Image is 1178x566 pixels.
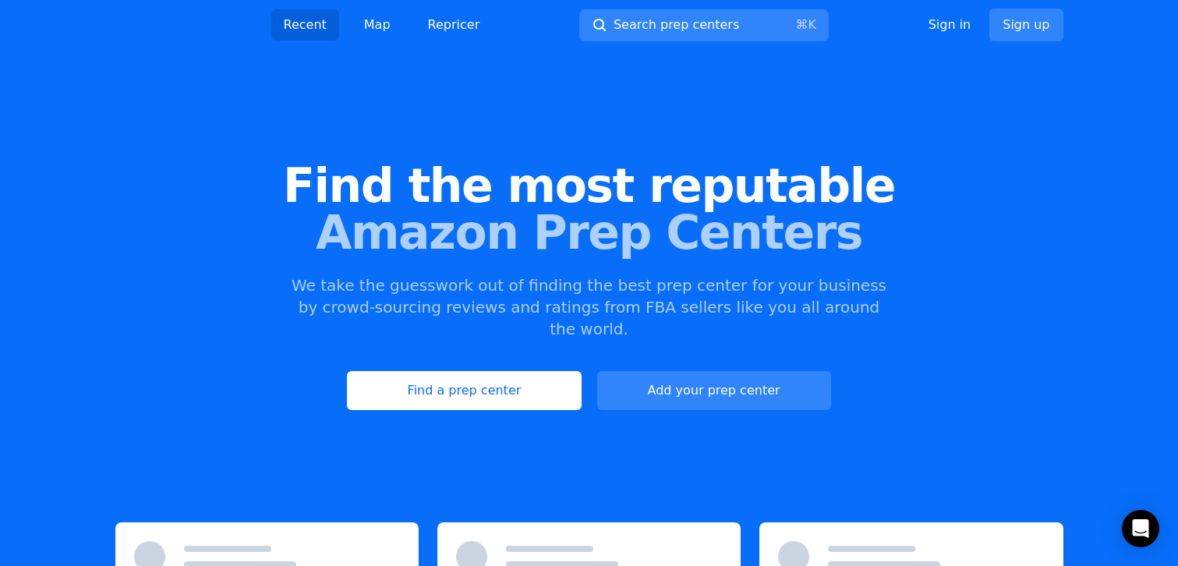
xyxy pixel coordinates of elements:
[25,209,1153,256] span: Amazon Prep Centers
[795,17,808,32] kbd: ⌘
[1122,510,1159,547] div: Open Intercom Messenger
[347,371,581,410] a: Find a prep center
[416,9,493,41] a: Repricer
[271,9,339,41] a: Recent
[290,274,889,340] p: We take the guesswork out of finding the best prep center for your business by crowd-sourcing rev...
[352,9,403,41] a: Map
[989,9,1063,41] a: Sign up
[25,162,1153,209] span: Find the most reputable
[597,371,831,410] a: Add your prep center
[115,14,240,36] img: PrepCenter
[929,16,971,34] a: Sign in
[614,16,739,34] span: Search prep centers
[579,9,829,41] button: Search prep centers⌘K
[808,17,816,32] kbd: K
